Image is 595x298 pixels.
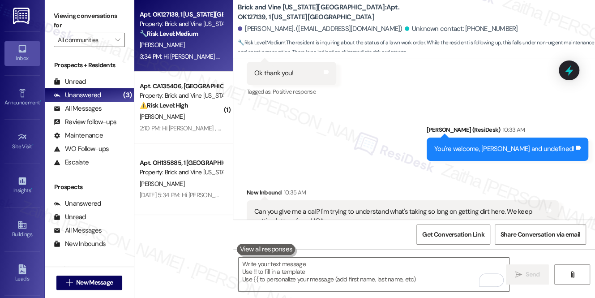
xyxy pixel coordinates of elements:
span: : The resident is inquiring about the status of a lawn work order. While the resident is followin... [238,38,595,57]
div: Unread [54,212,86,222]
a: Insights • [4,173,40,198]
div: Unanswered [54,199,101,208]
div: (3) [121,88,134,102]
span: New Message [76,278,113,287]
a: Buildings [4,217,40,242]
span: Send [526,270,539,279]
div: Apt. OH135885, 1 [GEOGRAPHIC_DATA] [140,158,223,168]
strong: ⚠️ Risk Level: High [140,101,188,109]
a: Site Visit • [4,130,40,154]
div: Residents [45,264,134,274]
input: All communities [58,33,111,47]
div: Can you give me a call? I'm trying to understand what's taking so long on getting dirt here. We k... [254,207,544,226]
button: Share Conversation via email [495,225,586,245]
span: • [32,142,34,148]
span: • [31,186,32,192]
div: You're welcome, [PERSON_NAME] and undefined! [434,144,574,154]
span: Positive response [273,88,316,95]
span: [PERSON_NAME] [140,112,184,121]
div: Unknown contact: [PHONE_NUMBER] [405,24,518,34]
button: Get Conversation Link [416,225,490,245]
div: New Inbounds [54,239,106,249]
b: Brick and Vine [US_STATE][GEOGRAPHIC_DATA]: Apt. OK127139, 1 [US_STATE][GEOGRAPHIC_DATA] [238,3,417,22]
span: Share Conversation via email [501,230,580,239]
div: New Inbound [247,188,559,200]
label: Viewing conversations for [54,9,125,33]
div: Property: Brick and Vine [US_STATE] [140,168,223,177]
div: [PERSON_NAME]. ([EMAIL_ADDRESS][DOMAIN_NAME]) [238,24,402,34]
textarea: To enrich screen reader interactions, please activate Accessibility in Grammarly extension settings [239,258,509,291]
div: Tagged as: [247,85,336,98]
button: New Message [56,276,123,290]
strong: 🔧 Risk Level: Medium [238,39,285,46]
span: [PERSON_NAME] [140,180,184,188]
button: Send [506,264,549,285]
div: Property: Brick and Vine [US_STATE][GEOGRAPHIC_DATA] [140,19,223,29]
div: All Messages [54,226,102,235]
div: [PERSON_NAME] (ResiDesk) [427,125,588,138]
div: 10:33 AM [500,125,525,134]
div: Apt. OK127139, 1 [US_STATE][GEOGRAPHIC_DATA] [140,10,223,19]
div: Prospects + Residents [45,60,134,70]
div: Apt. CA135406, [GEOGRAPHIC_DATA][US_STATE] [140,82,223,91]
div: Unread [54,77,86,86]
i:  [66,279,73,286]
div: Unanswered [54,91,101,100]
a: Inbox [4,41,40,65]
div: Ok thank you! [254,69,293,78]
div: Review follow-ups [54,117,116,127]
div: All Messages [54,104,102,113]
div: Escalate [54,158,89,167]
img: ResiDesk Logo [13,8,31,24]
strong: 🔧 Risk Level: Medium [140,30,198,38]
span: [PERSON_NAME] [140,41,184,49]
div: Maintenance [54,131,103,140]
i:  [569,271,575,278]
div: Property: Brick and Vine [US_STATE] [140,91,223,100]
div: Prospects [45,182,134,192]
span: Get Conversation Link [422,230,484,239]
div: 10:35 AM [282,188,306,197]
div: WO Follow-ups [54,144,109,154]
a: Leads [4,262,40,286]
i:  [115,36,120,43]
i:  [515,271,522,278]
span: • [40,98,41,104]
